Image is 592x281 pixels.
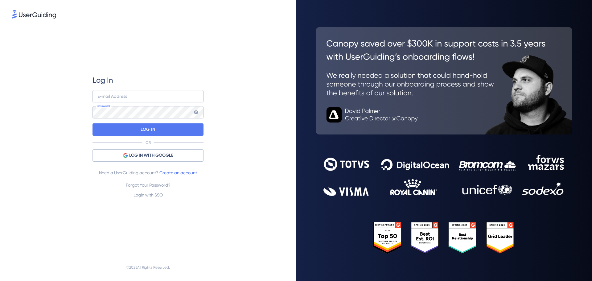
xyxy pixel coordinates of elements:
span: Need a UserGuiding account? [99,169,197,176]
span: © 2025 All Rights Reserved. [126,264,170,271]
p: LOG IN [141,125,155,134]
a: Forgot Your Password? [126,183,171,188]
img: 9302ce2ac39453076f5bc0f2f2ca889b.svg [323,155,565,196]
input: example@company.com [92,90,203,102]
span: LOG IN WITH GOOGLE [129,152,173,159]
img: 25303e33045975176eb484905ab012ff.svg [373,222,515,254]
a: Create an account [159,170,197,175]
span: Log In [92,75,113,85]
a: Login with SSO [134,192,163,197]
img: 26c0aa7c25a843aed4baddd2b5e0fa68.svg [316,27,572,134]
p: OR [146,140,151,145]
img: 8faab4ba6bc7696a72372aa768b0286c.svg [12,10,56,19]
